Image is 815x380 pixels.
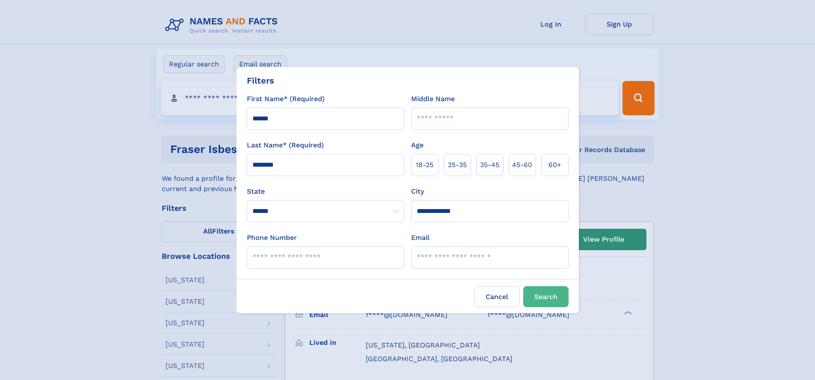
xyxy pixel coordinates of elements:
[247,94,325,104] label: First Name* (Required)
[411,186,424,197] label: City
[247,233,297,243] label: Phone Number
[448,160,467,170] span: 25‑35
[480,160,499,170] span: 35‑45
[247,74,274,87] div: Filters
[411,233,430,243] label: Email
[411,94,455,104] label: Middle Name
[247,186,404,197] label: State
[416,160,433,170] span: 18‑25
[474,286,520,307] label: Cancel
[523,286,569,307] button: Search
[512,160,532,170] span: 45‑60
[247,140,324,150] label: Last Name* (Required)
[548,160,561,170] span: 60+
[411,140,424,150] label: Age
